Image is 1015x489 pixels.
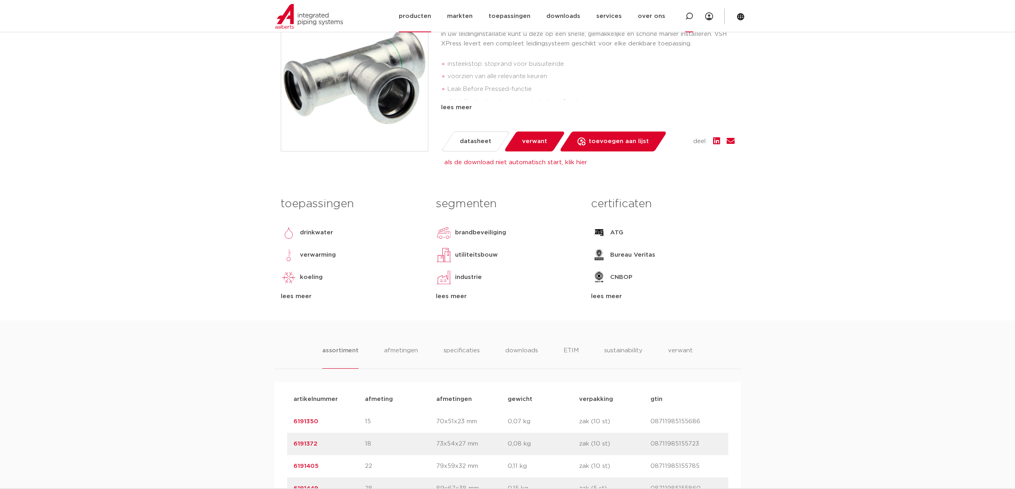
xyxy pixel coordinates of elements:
li: specificaties [443,346,480,369]
img: brandbeveiliging [436,225,452,241]
p: verpakking [579,395,650,404]
h3: segmenten [436,196,579,212]
span: toevoegen aan lijst [589,135,649,148]
img: koeling [281,269,297,285]
a: 6191372 [294,441,317,447]
li: assortiment [322,346,359,369]
h3: toepassingen [281,196,424,212]
p: 22 [365,462,436,471]
p: industrie [455,273,482,282]
p: gewicht [508,395,579,404]
a: datasheet [441,132,510,151]
a: als de download niet automatisch start, klik hier [444,159,587,165]
p: zak (10 st) [579,439,650,449]
img: Bureau Veritas [591,247,607,263]
p: 08711985155686 [650,417,722,426]
p: utiliteitsbouw [455,250,498,260]
p: zak (10 st) [579,417,650,426]
li: afmetingen [384,346,418,369]
a: 6191350 [294,418,318,424]
p: drinkwater [300,228,333,238]
img: ATG [591,225,607,241]
p: 0,08 kg [508,439,579,449]
li: voorzien van alle relevante keuren [447,70,735,83]
p: 79x59x32 mm [436,462,508,471]
p: verwarming [300,250,336,260]
img: industrie [436,269,452,285]
p: De VSH XPress R2714 is een RVS T-stuk met 3 pers aansluitingen. Door VSH XPress te gebruiken in u... [441,20,735,49]
p: zak (10 st) [579,462,650,471]
a: verwant [503,132,565,151]
p: 08711985155785 [650,462,722,471]
p: Bureau Veritas [610,250,655,260]
img: verwarming [281,247,297,263]
img: Product Image for VSH XPress RVS T-stuk (3 x press) [281,4,428,151]
li: insteekstop: stoprand voor buisuiteinde [447,58,735,71]
span: verwant [522,135,547,148]
li: sustainability [604,346,643,369]
p: gtin [650,395,722,404]
img: drinkwater [281,225,297,241]
p: CNBOP [610,273,633,282]
li: downloads [505,346,538,369]
p: 70x51x23 mm [436,417,508,426]
p: artikelnummer [294,395,365,404]
div: lees meer [591,292,734,301]
p: koeling [300,273,323,282]
span: datasheet [460,135,491,148]
li: verwant [668,346,693,369]
p: ATG [610,228,623,238]
span: deel: [693,137,707,146]
p: 15 [365,417,436,426]
p: 08711985155723 [650,439,722,449]
p: brandbeveiliging [455,228,506,238]
p: 0,11 kg [508,462,579,471]
li: ETIM [564,346,579,369]
p: 73x54x27 mm [436,439,508,449]
p: afmetingen [436,395,508,404]
img: CNBOP [591,269,607,285]
div: lees meer [281,292,424,301]
p: 18 [365,439,436,449]
p: 0,07 kg [508,417,579,426]
li: duidelijke herkenning van materiaal en afmeting [447,96,735,108]
a: 6191405 [294,463,319,469]
p: afmeting [365,395,436,404]
div: lees meer [441,103,735,112]
li: Leak Before Pressed-functie [447,83,735,96]
img: utiliteitsbouw [436,247,452,263]
h3: certificaten [591,196,734,212]
div: lees meer [436,292,579,301]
